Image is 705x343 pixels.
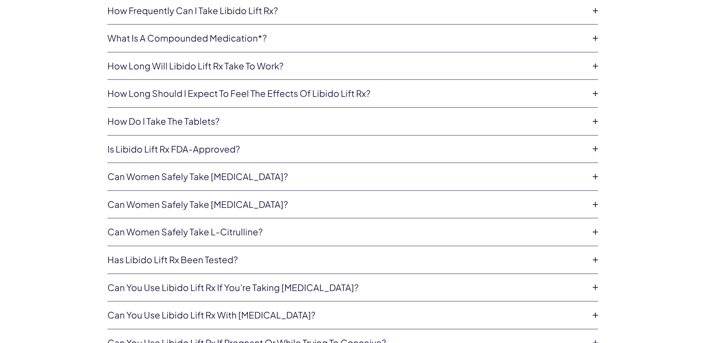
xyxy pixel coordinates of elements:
a: How long will Libido Lift Rx take to work? [107,60,586,72]
a: Can you use Libido Lift Rx if you’re taking [MEDICAL_DATA]? [107,281,586,294]
a: Is Libido Lift Rx FDA-approved? [107,143,586,156]
a: Can women safely take [MEDICAL_DATA]? [107,198,586,211]
a: Can you use Libido Lift Rx with [MEDICAL_DATA]? [107,309,586,321]
a: Can women safely take L-Citrulline? [107,226,586,238]
a: Can women safely take [MEDICAL_DATA]? [107,170,586,183]
a: Has Libido Lift Rx been tested? [107,254,586,266]
a: What is a compounded medication*? [107,32,586,45]
a: How long should I expect to feel the effects of Libido Lift Rx? [107,87,586,100]
a: How frequently can I take Libido Lift Rx? [107,4,586,17]
a: How do I take the tablets? [107,115,586,128]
